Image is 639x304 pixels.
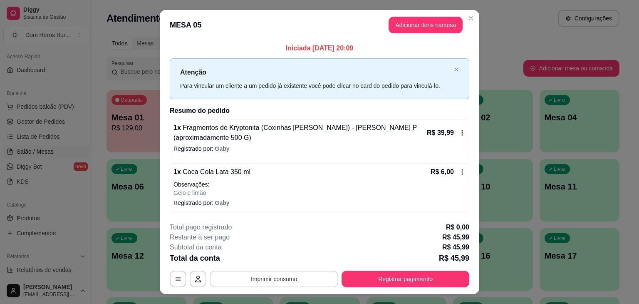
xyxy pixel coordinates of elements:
p: Observações: [173,180,466,189]
p: R$ 6,00 [431,167,454,177]
p: Total da conta [170,252,220,264]
header: MESA 05 [160,10,479,40]
button: close [454,67,459,72]
div: Para vincular um cliente a um pedido já existente você pode clicar no card do pedido para vinculá... [180,81,451,90]
span: Gaby [215,145,230,152]
button: Close [464,12,478,25]
span: Coca Cola Lata 350 ml [181,168,250,175]
button: Imprimir consumo [210,271,338,287]
p: 1 x [173,123,425,143]
p: Subtotal da conta [170,242,222,252]
p: Atenção [180,67,451,77]
p: Iniciada [DATE] 20:09 [170,43,469,53]
p: R$ 45,99 [439,252,469,264]
p: R$ 0,00 [446,222,469,232]
p: Total pago registrado [170,222,232,232]
button: Adicionar itens namesa [389,17,463,33]
p: Restante à ser pago [170,232,230,242]
h2: Resumo do pedido [170,106,469,116]
p: Registrado por: [173,145,466,153]
p: Registrado por: [173,199,466,207]
span: Fragmentos de Kryptonita (Coxinhas [PERSON_NAME]) - [PERSON_NAME] P (aproximadamente 500 G) [173,124,417,141]
p: R$ 45,99 [442,242,469,252]
button: Registrar pagamento [342,271,469,287]
p: 1 x [173,167,250,177]
p: R$ 45,99 [442,232,469,242]
span: Gaby [215,199,230,206]
p: Gelo e limão [173,189,466,197]
p: R$ 39,99 [427,128,454,138]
